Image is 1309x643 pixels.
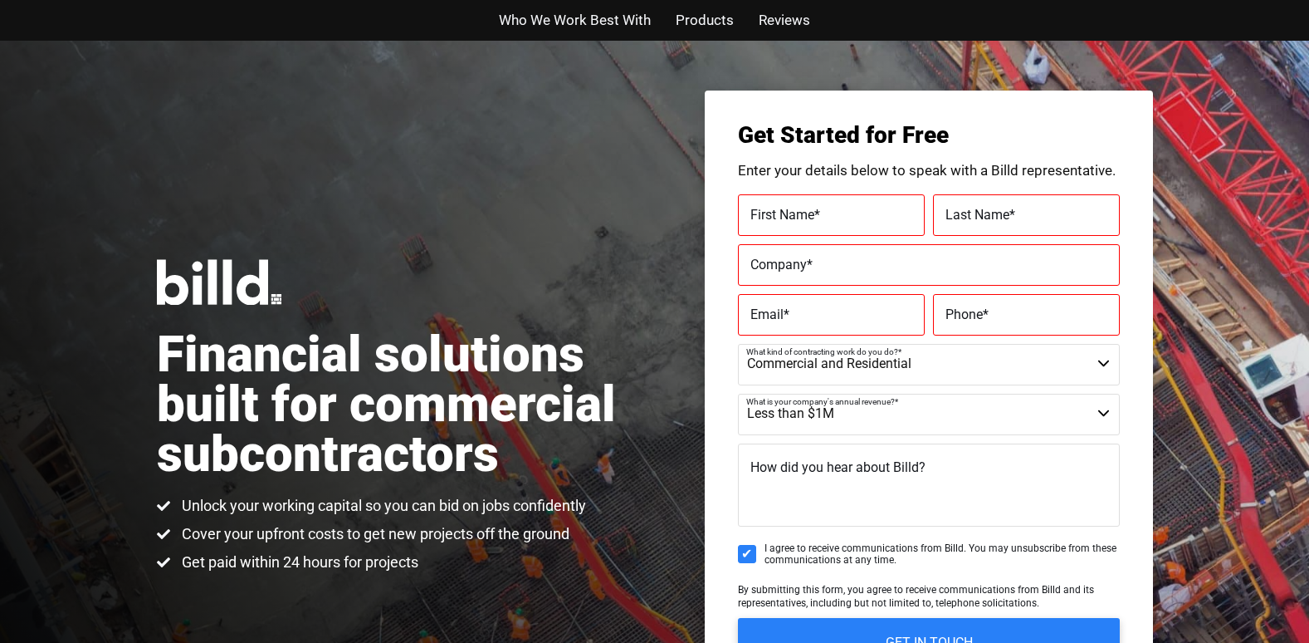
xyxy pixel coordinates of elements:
span: Get paid within 24 hours for projects [178,552,418,572]
a: Products [676,8,734,32]
p: Enter your details below to speak with a Billd representative. [738,164,1120,178]
span: Last Name [945,206,1009,222]
span: First Name [750,206,814,222]
span: Unlock your working capital so you can bid on jobs confidently [178,496,586,516]
span: Cover your upfront costs to get new projects off the ground [178,524,569,544]
input: I agree to receive communications from Billd. You may unsubscribe from these communications at an... [738,545,756,563]
span: Phone [945,306,983,321]
a: Who We Work Best With [499,8,651,32]
h3: Get Started for Free [738,124,1120,147]
a: Reviews [759,8,810,32]
span: Company [750,256,807,272]
span: How did you hear about Billd? [750,459,926,475]
span: Email [750,306,784,321]
h1: Financial solutions built for commercial subcontractors [157,330,655,479]
span: I agree to receive communications from Billd. You may unsubscribe from these communications at an... [764,542,1120,567]
span: By submitting this form, you agree to receive communications from Billd and its representatives, ... [738,584,1094,609]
